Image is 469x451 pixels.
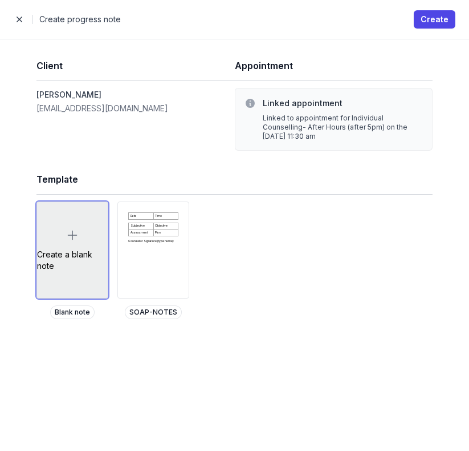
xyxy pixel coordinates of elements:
div: Create a blank note [37,249,108,272]
p: Date [130,214,152,218]
p: Objective [155,224,177,228]
span: Blank note [50,305,95,319]
div: Linked to appointment for Individual Counselling- After Hours (after 5pm) on the [DATE] 11:30 am [263,114,423,141]
h1: Template [36,171,433,187]
dd: [PERSON_NAME] [36,88,235,102]
p: Assessment [130,231,152,235]
p: Counsellor Signature (type name): [128,239,178,243]
p: Time [155,214,177,218]
dt: [EMAIL_ADDRESS][DOMAIN_NAME] [36,102,235,115]
h3: Linked appointment [263,98,423,109]
p: Subjective [130,224,152,228]
h1: Client [36,58,235,74]
button: Create [414,10,455,29]
p: Plan [155,231,177,235]
span: SOAP-NOTES [125,305,182,319]
span: Create [421,13,448,26]
span: Appointment [235,60,293,71]
h2: Create progress note [39,13,400,26]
